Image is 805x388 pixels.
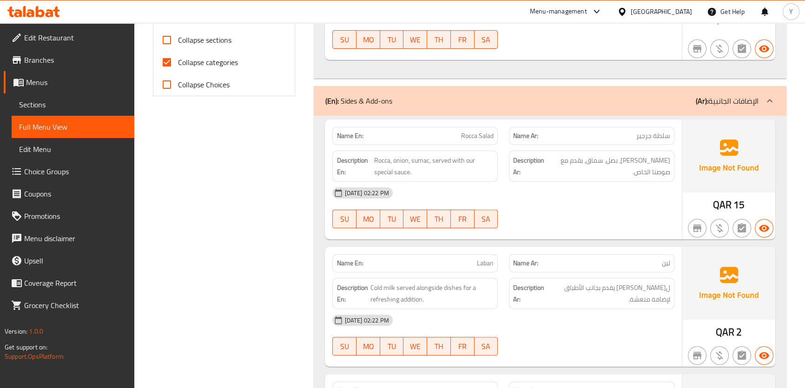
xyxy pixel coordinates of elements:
[341,316,392,325] span: [DATE] 02:22 PM
[178,57,238,68] span: Collapse categories
[407,33,423,46] span: WE
[716,323,734,341] span: QAR
[431,340,447,353] span: TH
[682,247,775,319] img: Ae5nvW7+0k+MAAAAAElFTkSuQmCC
[384,212,400,226] span: TU
[710,219,729,237] button: Purchased item
[461,131,494,141] span: Rocca Salad
[455,212,471,226] span: FR
[736,323,742,341] span: 2
[755,39,773,58] button: Available
[314,86,786,116] div: (En): Sides & Add-ons(Ar):الإضافات الجانبية
[325,95,392,106] p: Sides & Add-ons
[26,77,127,88] span: Menus
[380,337,404,355] button: TU
[4,294,134,316] a: Grocery Checklist
[356,337,380,355] button: MO
[24,233,127,244] span: Menu disclaimer
[19,99,127,110] span: Sections
[403,30,427,49] button: WE
[24,300,127,311] span: Grocery Checklist
[732,346,751,365] button: Not has choices
[475,210,498,228] button: SA
[325,94,338,108] b: (En):
[478,340,495,353] span: SA
[407,340,423,353] span: WE
[477,258,494,268] span: Laban
[427,210,451,228] button: TH
[29,325,43,337] span: 1.0.0
[513,131,538,141] strong: Name Ar:
[178,79,230,90] span: Collapse Choices
[4,272,134,294] a: Coverage Report
[755,219,773,237] button: Available
[360,33,376,46] span: MO
[12,138,134,160] a: Edit Menu
[4,160,134,183] a: Choice Groups
[360,212,376,226] span: MO
[403,337,427,355] button: WE
[4,205,134,227] a: Promotions
[451,210,475,228] button: FR
[5,350,64,362] a: Support.OpsPlatform
[337,282,368,305] strong: Description En:
[530,6,587,17] div: Menu-management
[682,119,775,192] img: Ae5nvW7+0k+MAAAAAElFTkSuQmCC
[4,26,134,49] a: Edit Restaurant
[475,30,498,49] button: SA
[19,144,127,155] span: Edit Menu
[19,121,127,132] span: Full Menu View
[710,39,729,58] button: Purchased item
[688,39,706,58] button: Not branch specific item
[696,95,759,106] p: الإضافات الجانبية
[688,346,706,365] button: Not branch specific item
[12,93,134,116] a: Sections
[24,255,127,266] span: Upsell
[360,340,376,353] span: MO
[513,258,538,268] strong: Name Ar:
[337,33,353,46] span: SU
[755,346,773,365] button: Available
[431,212,447,226] span: TH
[407,212,423,226] span: WE
[631,7,692,17] div: [GEOGRAPHIC_DATA]
[548,282,670,305] span: لبن بارد يقدم بجانب الأطباق لإضافة منعشة.
[24,54,127,66] span: Branches
[732,39,751,58] button: Not has choices
[370,282,494,305] span: Cold milk served alongside dishes for a refreshing addition.
[356,30,380,49] button: MO
[24,188,127,199] span: Coupons
[451,337,475,355] button: FR
[733,196,745,214] span: 15
[4,49,134,71] a: Branches
[24,210,127,222] span: Promotions
[4,250,134,272] a: Upsell
[696,94,708,108] b: (Ar):
[332,337,356,355] button: SU
[475,337,498,355] button: SA
[5,341,47,353] span: Get support on:
[332,210,356,228] button: SU
[24,166,127,177] span: Choice Groups
[384,33,400,46] span: TU
[403,210,427,228] button: WE
[427,337,451,355] button: TH
[24,277,127,289] span: Coverage Report
[478,212,495,226] span: SA
[427,30,451,49] button: TH
[4,183,134,205] a: Coupons
[636,131,670,141] span: سلطة جرجير
[662,258,670,268] span: لبن
[513,155,546,178] strong: Description Ar:
[4,227,134,250] a: Menu disclaimer
[24,32,127,43] span: Edit Restaurant
[688,219,706,237] button: Not branch specific item
[374,155,494,178] span: Rocca, onion, sumac, served with our special sauce.
[710,346,729,365] button: Purchased item
[455,33,471,46] span: FR
[337,258,363,268] strong: Name En:
[178,34,231,46] span: Collapse sections
[713,196,732,214] span: QAR
[380,210,404,228] button: TU
[455,340,471,353] span: FR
